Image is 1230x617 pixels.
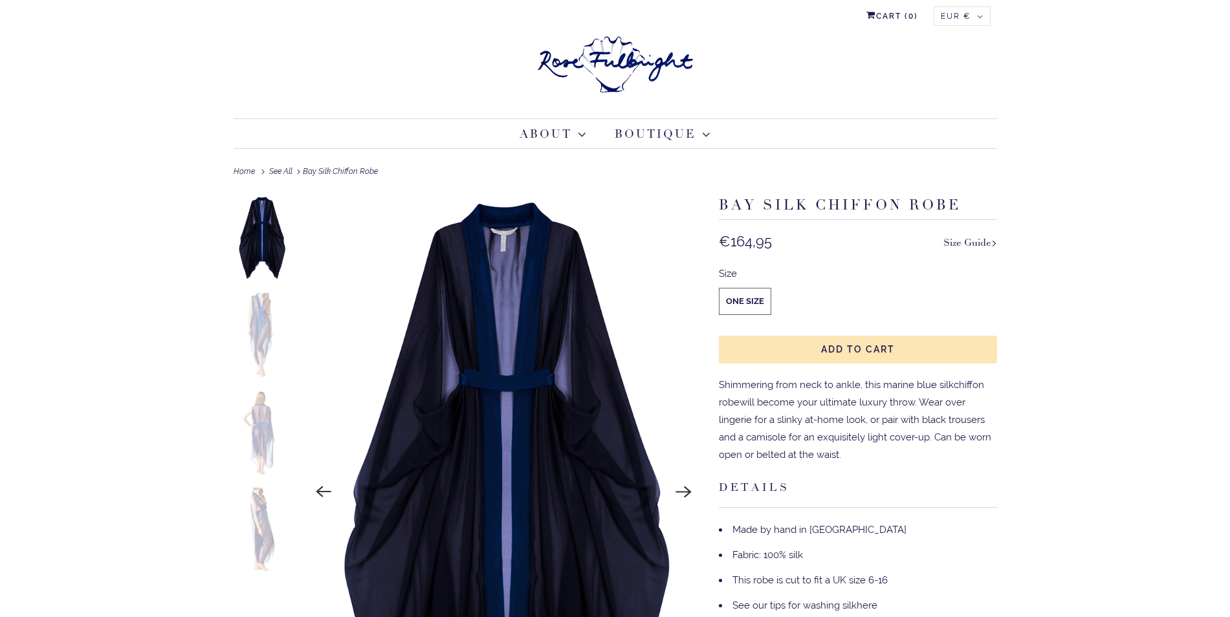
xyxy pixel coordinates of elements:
a: Boutique [615,125,710,143]
button: EUR € [934,6,991,26]
h3: DETAILS [719,477,997,508]
a: About [520,125,586,143]
label: One Size [719,288,771,314]
h1: Bay Silk Chiffon Robe [719,196,997,221]
img: Bay Silk Chiffon Robe [234,390,291,475]
p: Shimmering from neck to ankle, this marine blue silk will become your ultimate luxury throw. Wear... [719,376,997,464]
a: Cart (0) [866,6,918,26]
button: Next [670,477,698,506]
button: Add to Cart [719,336,997,363]
a: Home [234,167,259,176]
img: Bay Silk Chiffon Robe [234,293,291,378]
img: Bay Silk Chiffon Robe [234,196,291,281]
a: Size Guide [943,233,997,252]
li: Made by hand in [GEOGRAPHIC_DATA] [719,517,997,543]
span: 0 [908,12,914,21]
span: Add to Cart [821,344,895,354]
a: See All [269,167,292,176]
span: €164,95 [719,233,772,250]
a: here [857,600,877,611]
div: Size [719,265,997,283]
div: Bay Silk Chiffon Robe [234,157,997,188]
span: Home [234,167,255,176]
button: Previous [309,477,338,506]
li: This robe is cut to fit a UK size 6-16 [719,568,997,593]
li: Fabric: 100% silk [719,543,997,568]
img: Bay Silk Chiffon Robe [234,488,291,572]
